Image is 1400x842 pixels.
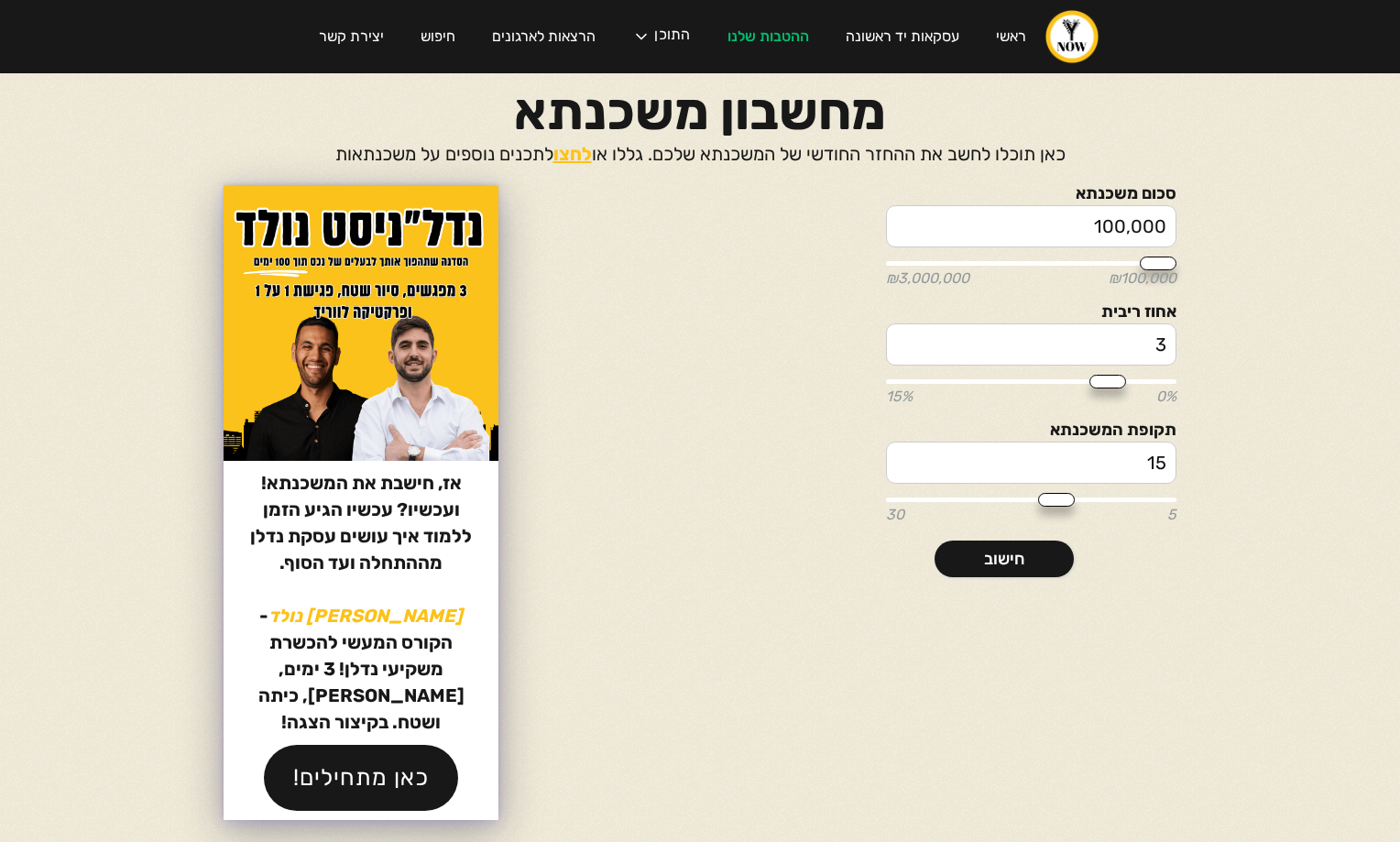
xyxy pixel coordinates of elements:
a: עסקאות יד ראשונה [827,11,978,62]
a: חיפוש [402,11,474,62]
div: התוכן [614,9,708,64]
a: home [1045,9,1099,64]
p: אז, חישבת את המשכנתא! ועכשיו? עכשיו הגיע הזמן ללמוד איך עושים עסקת נדלן מההתחלה ועד הסוף. ‍ - הקו... [224,470,498,736]
span: ₪100,000 [1109,271,1176,286]
label: סכום משכנתא [886,186,1176,201]
a: כאן מתחילים! [264,745,458,811]
strong: [PERSON_NAME] נולד [268,605,463,627]
p: כאן תוכלו לחשב את ההחזר החודשי של המשכנתא שלכם. גללו או לתכנים נוספים על משכנתאות [335,141,1066,168]
div: התוכן [654,27,690,46]
span: ₪3,000,000 [886,271,969,286]
a: ההטבות שלנו [709,11,827,62]
span: 0% [1156,389,1176,404]
label: תקופת המשכנתא [886,422,1176,437]
a: ראשי [978,11,1045,62]
span: 5 [1167,508,1176,522]
a: חישוב [935,541,1074,577]
label: אחוז ריבית [886,304,1176,319]
a: לחצו [553,143,592,165]
a: יצירת קשר [301,11,402,62]
span: 30 [886,508,904,522]
h1: מחשבון משכנתא [514,92,886,132]
span: 15% [886,389,913,404]
a: הרצאות לארגונים [474,11,614,62]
